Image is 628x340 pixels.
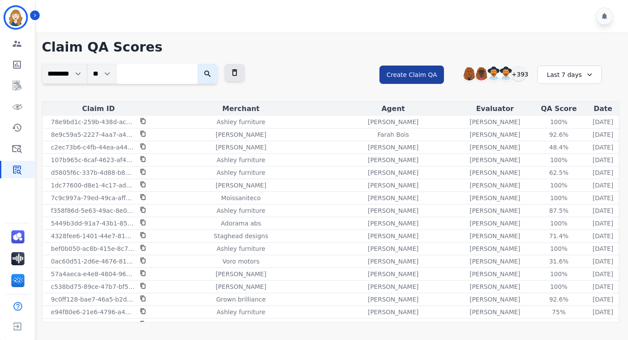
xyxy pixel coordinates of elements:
p: f358f86d-5e63-49ac-8e0e-848ffb51c150 [51,206,135,215]
div: 100% [539,219,578,228]
p: [PERSON_NAME] [368,244,418,253]
p: [DATE] [593,320,613,329]
p: 4328fee6-1401-44e7-814b-b81243b1c27a [51,232,135,240]
p: [DATE] [593,257,613,266]
p: Staghead designs [214,232,268,240]
p: [PERSON_NAME] [368,232,418,240]
p: [PERSON_NAME] [215,143,266,152]
p: Ashley furniture [217,156,265,164]
p: [DATE] [593,181,613,190]
div: 100% [539,194,578,202]
p: [PERSON_NAME] [215,270,266,278]
p: 8e9c59a5-2227-4aa7-a435-426e7fdb057e [51,130,135,139]
div: 87.5% [539,206,578,215]
div: 100% [539,156,578,164]
p: [DATE] [593,206,613,215]
p: [DATE] [593,168,613,177]
div: 48.4% [539,143,578,152]
p: [PERSON_NAME] [368,143,418,152]
p: [PERSON_NAME] [470,270,520,278]
div: QA Score [532,104,585,114]
p: [DATE] [593,232,613,240]
div: 71.4% [539,232,578,240]
div: Claim ID [44,104,153,114]
p: bef0b050-ac8b-415e-8c7a-ed1330f4f300 [51,244,135,253]
p: c2ec73b6-c4fb-44ea-a441-bad47e2e64c7 [51,143,135,152]
p: [PERSON_NAME] [368,181,418,190]
p: [PERSON_NAME] [368,270,418,278]
p: [DATE] [593,270,613,278]
div: 92.6% [539,295,578,304]
p: [PERSON_NAME] [368,257,418,266]
p: [DATE] [593,118,613,126]
div: 100% [539,282,578,291]
p: [PERSON_NAME] [470,320,520,329]
p: [PERSON_NAME] [470,232,520,240]
button: Create Claim QA [379,66,444,84]
p: 7c9c997a-79ed-49ca-aff4-79fa347dd423 [51,194,135,202]
p: Farah Bois [377,130,409,139]
p: [DATE] [593,143,613,152]
p: [PERSON_NAME] [368,118,418,126]
div: 100% [539,118,578,126]
p: [PERSON_NAME] [368,308,418,316]
div: 75% [539,308,578,316]
p: 78e9bd1c-259b-438d-ac8d-e998966eceac [51,118,135,126]
p: [PERSON_NAME] [215,130,266,139]
p: Ashley furniture [217,118,265,126]
p: d5805f6c-337b-4d88-b891-616f31ad66f7 [51,168,135,177]
h1: Claim QA Scores [42,39,619,55]
p: [PERSON_NAME] [470,156,520,164]
p: c538bd75-89ce-47b7-bf5d-794f8e18709f [51,282,135,291]
div: Agent [329,104,457,114]
p: [DATE] [593,308,613,316]
div: 100% [539,244,578,253]
p: [PERSON_NAME] [470,168,520,177]
p: 5449b3dd-91a7-43b1-85df-fab6e514bca5 [51,219,135,228]
div: 92.6% [539,130,578,139]
p: Moissaniteco [221,194,261,202]
p: [DATE] [593,130,613,139]
p: Ashley furniture [217,206,265,215]
p: [PERSON_NAME] [470,295,520,304]
p: Adorama abs [221,219,261,228]
p: [DATE] [593,244,613,253]
p: 57a4aeca-e4e8-4804-96b6-bf39d7f1c307 [51,270,135,278]
img: Bordered avatar [5,7,26,28]
p: e94f80e6-21e6-4796-a4ad-845196c452d8 [51,308,135,316]
div: +393 [511,66,526,81]
p: [PERSON_NAME] [470,143,520,152]
div: Merchant [157,104,325,114]
p: Ashley furniture [217,244,265,253]
p: Heybike [229,320,253,329]
div: Evaluator [461,104,529,114]
p: 0ac60d51-2d6e-4676-8113-af5f42dde11d [51,257,135,266]
div: 62.5% [539,168,578,177]
p: 2674f3ca-5cb3-4e10-b76d-b0a95febd2c4 [51,320,135,329]
p: [PERSON_NAME] [368,282,418,291]
p: [PERSON_NAME] [368,194,418,202]
p: [DATE] [593,295,613,304]
p: Voro motors [222,257,259,266]
p: [PERSON_NAME] [215,282,266,291]
p: [PERSON_NAME] [470,206,520,215]
p: [PERSON_NAME] [470,181,520,190]
p: [PERSON_NAME] [368,295,418,304]
div: 87.5% [539,320,578,329]
p: [PERSON_NAME] [215,181,266,190]
div: 100% [539,181,578,190]
p: Ashley furniture [217,168,265,177]
p: [DATE] [593,282,613,291]
p: [PERSON_NAME] [470,219,520,228]
p: [DATE] [593,219,613,228]
p: Grown brilliance [216,295,266,304]
p: [PERSON_NAME] [368,219,418,228]
div: Date [589,104,617,114]
p: [PERSON_NAME] [470,130,520,139]
p: [PERSON_NAME] [368,168,418,177]
p: [PERSON_NAME] [470,308,520,316]
p: [PERSON_NAME] [368,320,418,329]
p: [PERSON_NAME] [470,118,520,126]
p: [PERSON_NAME] [470,244,520,253]
p: [PERSON_NAME] [368,206,418,215]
